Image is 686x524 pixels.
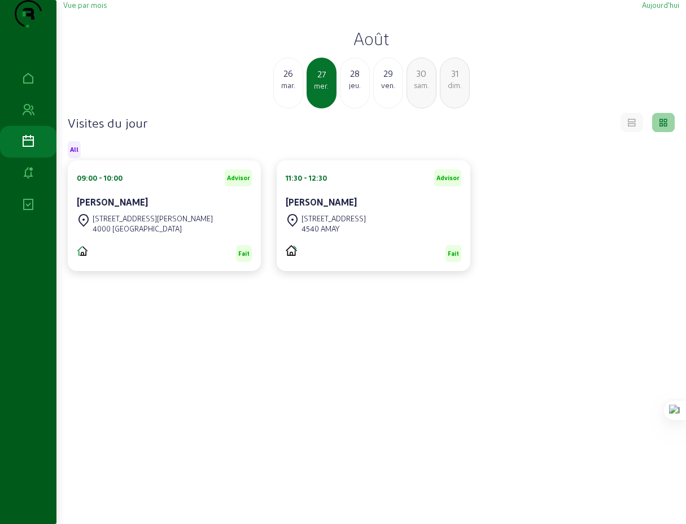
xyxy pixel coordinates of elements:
[238,250,250,257] span: Fait
[642,1,679,9] span: Aujourd'hui
[302,213,366,224] div: [STREET_ADDRESS]
[340,67,369,80] div: 28
[274,67,303,80] div: 26
[77,245,88,256] img: CITE
[440,67,469,80] div: 31
[274,80,303,90] div: mar.
[436,174,459,182] span: Advisor
[440,80,469,90] div: dim.
[308,67,335,81] div: 27
[286,197,357,207] cam-card-title: [PERSON_NAME]
[407,80,436,90] div: sam.
[68,115,147,130] h4: Visites du jour
[374,67,403,80] div: 29
[93,224,213,234] div: 4000 [GEOGRAPHIC_DATA]
[286,245,297,256] img: PVELEC
[448,250,459,257] span: Fait
[302,224,366,234] div: 4540 AMAY
[286,173,327,183] div: 11:30 - 12:30
[63,28,679,49] h2: Août
[340,80,369,90] div: jeu.
[77,173,123,183] div: 09:00 - 10:00
[308,81,335,91] div: mer.
[407,67,436,80] div: 30
[374,80,403,90] div: ven.
[77,197,148,207] cam-card-title: [PERSON_NAME]
[227,174,250,182] span: Advisor
[63,1,107,9] span: Vue par mois
[70,146,78,154] span: All
[93,213,213,224] div: [STREET_ADDRESS][PERSON_NAME]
